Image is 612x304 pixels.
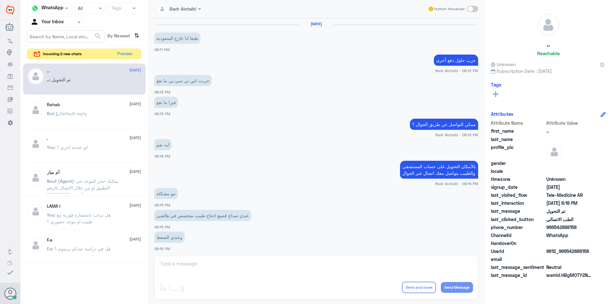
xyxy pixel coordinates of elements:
[47,102,60,108] h5: Rehab
[47,68,49,74] h5: ..
[491,111,514,117] h6: Attributes
[154,210,251,221] p: 2/8/2025, 8:15 PM
[546,184,593,190] span: 2025-08-02T17:01:03.804Z
[154,232,185,243] p: 2/8/2025, 8:16 PM
[129,101,141,107] span: [DATE]
[491,184,545,190] span: signup_date
[546,264,593,271] span: 0
[154,33,200,44] p: 2/8/2025, 8:11 PM
[94,31,102,41] button: search
[400,161,478,179] p: 2/8/2025, 8:14 PM
[546,272,593,278] span: wamid.HBgMOTY2NTQyODg4MTU4FQIAEhggOUNEODcyRUU2RkUwNUIyNjUxNUYyRjk1QUJFN0E3N0YA
[47,145,55,150] span: You
[546,144,562,160] img: defaultAdmin.png
[47,212,111,224] span: : هل ترغب باستشارة فورية مع طبيب او موعد حضوري ؟
[491,176,545,182] span: timezone
[129,236,141,242] span: [DATE]
[47,246,52,251] span: F.a
[491,192,545,198] span: last_visited_flow
[47,77,49,82] span: ..
[491,224,545,231] span: phone_number
[491,248,545,255] span: UserId
[299,22,334,26] h6: [DATE]
[491,168,545,174] span: locale
[28,136,44,152] img: defaultAdmin.png
[94,32,102,40] span: search
[129,67,141,73] span: [DATE]
[434,55,478,66] p: 2/8/2025, 8:13 PM
[27,31,105,42] input: Search by Name, Local etc…
[402,282,436,293] button: Send and close
[129,169,141,174] span: [DATE]
[546,192,593,198] span: Tele-Medicine AR
[47,204,61,209] h5: LAMA !
[28,237,44,253] img: defaultAdmin.png
[154,90,170,94] span: 08:13 PM
[55,145,88,150] span: : اي خدمه اخرى ؟
[491,160,545,167] span: gender
[491,68,606,74] span: Subscription Date : [DATE]
[47,136,48,141] h5: .
[154,154,170,158] span: 08:14 PM
[114,49,135,59] button: Preview
[546,256,593,263] span: null
[491,216,545,223] span: last_clicked_button
[154,112,170,116] span: 08:13 PM
[154,139,171,150] p: 2/8/2025, 8:14 PM
[129,203,141,208] span: [DATE]
[434,6,465,12] span: Human Handover
[129,135,141,141] span: [DATE]
[546,176,593,182] span: Unknown
[435,132,478,137] span: Badr Alotaibi - 08:13 PM
[105,30,132,43] span: By Newest
[110,4,121,13] div: Tags
[491,200,545,206] span: last_interaction
[154,97,178,108] p: 2/8/2025, 8:13 PM
[154,247,170,251] span: 08:16 PM
[54,111,87,116] span: : Default reply
[546,160,593,167] span: null
[491,128,545,134] span: first_name
[28,102,44,118] img: defaultAdmin.png
[491,82,501,87] h6: Tags
[491,120,545,126] span: Attribute Name
[47,111,54,116] span: Bot
[6,269,14,276] i: check
[491,61,516,68] span: Unknown
[546,224,593,231] span: 966542888158
[47,170,60,175] h5: أم ميار
[134,30,139,41] i: ⇅
[154,188,178,199] p: 2/8/2025, 8:15 PM
[28,68,44,84] img: defaultAdmin.png
[154,75,212,86] p: 2/8/2025, 8:13 PM
[47,237,52,243] h5: F.a
[491,256,545,263] span: email
[546,240,593,247] span: null
[491,144,545,159] span: profile_pic
[546,200,593,206] span: 2025-08-02T17:18:58.518Z
[546,168,593,174] span: null
[491,136,545,143] span: last_name
[491,272,545,278] span: last_message_id
[154,48,170,52] span: 08:11 PM
[52,246,111,251] span: : هل في دراسة عندكم برسوم ؟
[47,178,118,197] span: : يمكنك حجز الموعد عبر التطبيق او من خلال الاتصال بالرقم الموحد 920012222
[546,120,593,126] span: Attribute Value
[30,4,40,13] img: whatsapp.png
[410,119,478,130] p: 2/8/2025, 8:13 PM
[546,216,593,223] span: الطب الاتصالي
[547,41,550,48] h5: ..
[47,212,55,218] span: You
[546,248,593,255] span: 9812_966542888158
[491,240,545,247] span: HandoverOn
[154,225,170,229] span: 08:15 PM
[491,232,545,239] span: ChannelId
[154,203,170,207] span: 08:15 PM
[491,264,545,271] span: last_message_sentiment
[28,170,44,186] img: defaultAdmin.png
[47,178,74,184] span: Nouf (Agent)
[43,51,82,57] span: incoming 2 new chats
[546,232,593,239] span: 2
[435,68,478,73] span: Badr Alotaibi - 08:13 PM
[30,18,40,27] img: yourInbox.svg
